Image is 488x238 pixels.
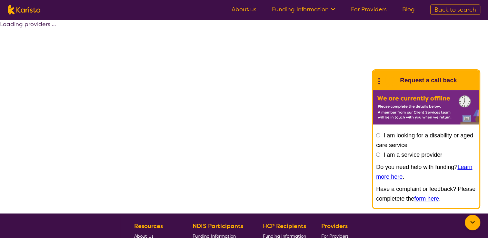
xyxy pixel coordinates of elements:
[400,75,457,85] h1: Request a call back
[434,6,476,14] span: Back to search
[376,132,473,148] label: I am looking for a disability or aged care service
[321,222,348,230] b: Providers
[8,5,40,15] img: Karista logo
[232,5,256,13] a: About us
[430,5,480,15] a: Back to search
[383,74,396,87] img: Karista
[383,152,442,158] label: I am a service provider
[272,5,335,13] a: Funding Information
[263,222,306,230] b: HCP Recipients
[351,5,387,13] a: For Providers
[134,222,163,230] b: Resources
[414,195,439,202] a: form here
[376,184,476,203] p: Have a complaint or feedback? Please completete the .
[373,90,479,124] img: Karista offline chat form to request call back
[193,222,243,230] b: NDIS Participants
[402,5,415,13] a: Blog
[376,162,476,182] p: Do you need help with funding? .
